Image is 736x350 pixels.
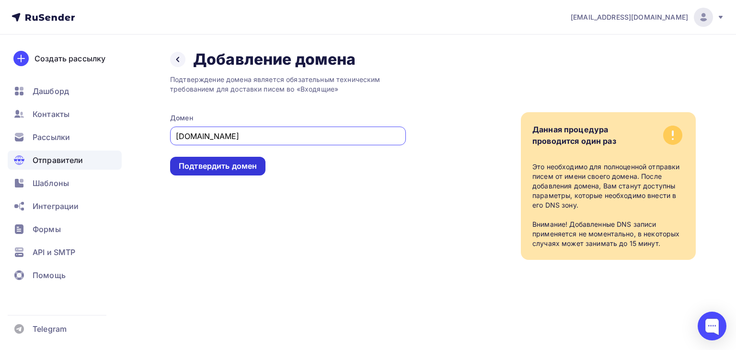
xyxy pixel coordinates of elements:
[8,220,122,239] a: Формы
[33,177,69,189] span: Шаблоны
[34,53,105,64] div: Создать рассылку
[532,124,616,147] div: Данная процедура проводится один раз
[33,223,61,235] span: Формы
[33,269,66,281] span: Помощь
[33,246,75,258] span: API и SMTP
[8,128,122,147] a: Рассылки
[33,108,69,120] span: Контакты
[170,75,406,94] div: Подтверждение домена является обязательным техническим требованием для доставки писем во «Входящие»
[8,105,122,124] a: Контакты
[179,161,257,172] div: Подтвердить домен
[8,82,122,101] a: Дашборд
[176,130,401,142] input: Укажите домен
[193,50,356,69] h2: Добавление домена
[33,200,79,212] span: Интеграции
[532,162,684,248] div: Это необходимо для полноценной отправки писем от имени своего домена. После добавления домена, Ва...
[571,8,724,27] a: [EMAIL_ADDRESS][DOMAIN_NAME]
[8,174,122,193] a: Шаблоны
[33,323,67,335] span: Telegram
[8,151,122,170] a: Отправители
[33,131,70,143] span: Рассылки
[33,154,83,166] span: Отправители
[571,12,688,22] span: [EMAIL_ADDRESS][DOMAIN_NAME]
[170,113,406,123] div: Домен
[33,85,69,97] span: Дашборд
